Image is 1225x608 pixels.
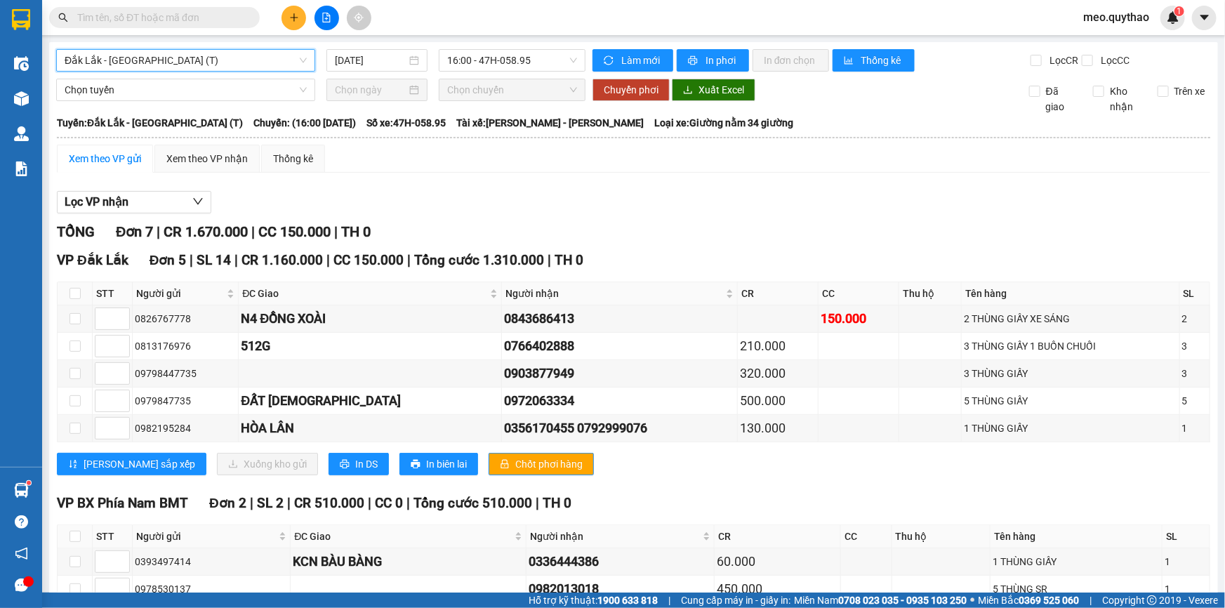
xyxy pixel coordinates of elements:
img: warehouse-icon [14,91,29,106]
span: SL 14 [197,252,231,268]
span: | [548,252,551,268]
button: Chuyển phơi [592,79,670,101]
span: ĐC Giao [294,529,512,544]
button: lockChốt phơi hàng [489,453,594,475]
span: Chuyến: (16:00 [DATE]) [253,115,356,131]
div: KCN BÀU BÀNG [293,552,524,571]
span: Đơn 2 [209,495,246,511]
span: question-circle [15,515,28,529]
div: ĐẤT [DEMOGRAPHIC_DATA] [241,391,499,411]
span: | [536,495,539,511]
span: | [406,495,410,511]
div: 3 THÙNG GIẤY [964,366,1177,381]
div: 150.000 [821,309,896,329]
span: CR 1.670.000 [164,223,248,240]
div: 60.000 [717,552,838,571]
span: caret-down [1198,11,1211,24]
th: Tên hàng [991,525,1163,548]
div: 0766402888 [504,336,735,356]
span: TH 0 [555,252,583,268]
span: Hỗ trợ kỹ thuật: [529,593,658,608]
span: Lọc VP nhận [65,193,128,211]
div: 2 [1182,311,1207,326]
span: CC 0 [375,495,403,511]
div: 3 [1182,366,1207,381]
span: Tổng cước 510.000 [413,495,532,511]
span: In phơi [706,53,738,68]
div: 0982195284 [135,421,236,436]
img: icon-new-feature [1167,11,1179,24]
span: printer [688,55,700,67]
span: search [58,13,68,22]
th: Tên hàng [962,282,1180,305]
input: 15/08/2025 [335,53,406,68]
div: 0356170455 0792999076 [504,418,735,438]
span: Lọc CR [1044,53,1080,68]
span: | [407,252,411,268]
div: 0979847735 [135,393,236,409]
span: lock [500,459,510,470]
div: 1 THÙNG GIẤY [993,554,1160,569]
span: CC 150.000 [258,223,331,240]
th: CC [819,282,899,305]
button: printerIn DS [329,453,389,475]
button: syncLàm mới [592,49,673,72]
img: warehouse-icon [14,483,29,498]
div: 0843686413 [504,309,735,329]
span: ĐC Giao [242,286,487,301]
div: 450.000 [717,579,838,599]
button: In đơn chọn [753,49,829,72]
div: 1 [1165,554,1207,569]
div: 512G [241,336,499,356]
input: Chọn ngày [335,82,406,98]
span: VP Đắk Lắk [57,252,128,268]
span: Chọn chuyến [447,79,577,100]
span: Trên xe [1169,84,1211,99]
sup: 1 [27,481,31,485]
strong: 1900 633 818 [597,595,658,606]
button: printerIn biên lai [399,453,478,475]
span: download [683,85,693,96]
th: CR [738,282,819,305]
span: SL 2 [257,495,284,511]
th: CC [841,525,892,548]
div: Xem theo VP nhận [166,151,248,166]
span: TH 0 [341,223,371,240]
span: Người nhận [530,529,700,544]
sup: 1 [1174,6,1184,16]
span: TỔNG [57,223,95,240]
img: solution-icon [14,161,29,176]
img: warehouse-icon [14,126,29,141]
th: Thu hộ [899,282,962,305]
span: Xuất Excel [698,82,744,98]
button: bar-chartThống kê [833,49,915,72]
div: N4 ĐỒNG XOÀI [241,309,499,329]
span: | [157,223,160,240]
strong: 0369 525 060 [1019,595,1079,606]
span: bar-chart [844,55,856,67]
div: 1 [1182,421,1207,436]
span: | [334,223,338,240]
span: | [326,252,330,268]
div: 5 [1182,393,1207,409]
button: sort-ascending[PERSON_NAME] sắp xếp [57,453,206,475]
div: Thống kê [273,151,313,166]
button: aim [347,6,371,30]
span: Miền Bắc [978,593,1079,608]
span: [PERSON_NAME] sắp xếp [84,456,195,472]
button: downloadXuống kho gửi [217,453,318,475]
span: 16:00 - 47H-058.95 [447,50,577,71]
th: SL [1163,525,1210,548]
span: Tài xế: [PERSON_NAME] - [PERSON_NAME] [456,115,644,131]
span: message [15,579,28,592]
span: | [250,495,253,511]
span: CR 1.160.000 [241,252,323,268]
span: Loại xe: Giường nằm 34 giường [654,115,793,131]
span: Đơn 5 [150,252,187,268]
span: down [192,196,204,207]
span: Người gửi [136,286,224,301]
div: 0903877949 [504,364,735,383]
button: printerIn phơi [677,49,749,72]
span: copyright [1147,595,1157,605]
span: 1 [1177,6,1181,16]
